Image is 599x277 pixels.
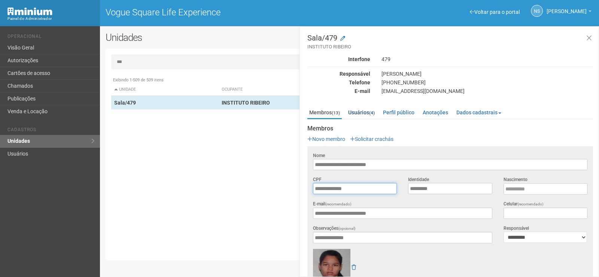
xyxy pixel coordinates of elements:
[111,77,588,84] div: Exibindo 1-509 de 509 itens
[114,100,136,106] strong: Sala/479
[219,84,415,96] th: Ocupante: activate to sort column ascending
[504,176,527,183] label: Nascimento
[408,176,429,183] label: Identidade
[350,136,393,142] a: Solicitar crachás
[332,110,340,115] small: (13)
[421,107,450,118] a: Anotações
[307,125,593,132] strong: Membros
[376,56,599,63] div: 479
[313,176,322,183] label: CPF
[470,9,520,15] a: Voltar para o portal
[222,100,270,106] strong: INSTITUTO RIBEIRO
[454,107,503,118] a: Dados cadastrais
[106,7,344,17] h1: Vogue Square Life Experience
[517,202,544,206] span: (recomendado)
[106,32,302,43] h2: Unidades
[7,7,52,15] img: Minium
[346,107,377,118] a: Usuários(4)
[338,226,356,231] span: (opcional)
[531,5,543,17] a: NS
[376,88,599,94] div: [EMAIL_ADDRESS][DOMAIN_NAME]
[307,107,342,119] a: Membros(13)
[325,202,352,206] span: (recomendado)
[111,84,219,96] th: Unidade: activate to sort column descending
[504,225,529,232] label: Responsável
[504,201,544,208] label: Celular
[7,127,94,135] li: Cadastros
[7,15,94,22] div: Painel do Administrador
[547,1,587,14] span: Nicolle Silva
[376,70,599,77] div: [PERSON_NAME]
[302,70,376,77] div: Responsável
[307,43,593,50] small: INSTITUTO RIBEIRO
[376,79,599,86] div: [PHONE_NUMBER]
[547,9,592,15] a: [PERSON_NAME]
[302,79,376,86] div: Telefone
[307,34,593,50] h3: Sala/479
[340,35,345,42] a: Modificar a unidade
[307,136,345,142] a: Novo membro
[369,110,375,115] small: (4)
[352,264,356,270] a: Remover
[313,152,325,159] label: Nome
[302,56,376,63] div: Interfone
[7,34,94,42] li: Operacional
[302,88,376,94] div: E-mail
[381,107,416,118] a: Perfil público
[313,225,356,232] label: Observações
[313,201,352,208] label: E-mail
